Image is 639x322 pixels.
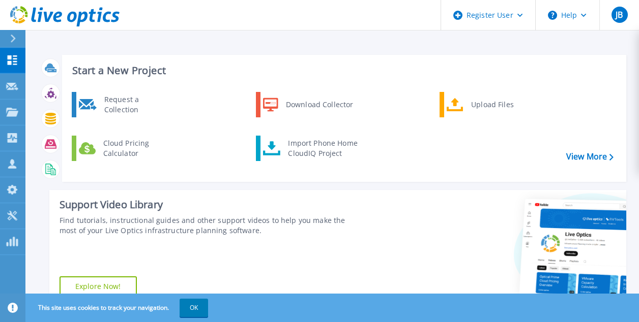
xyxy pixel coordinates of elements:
a: Cloud Pricing Calculator [72,136,176,161]
a: Upload Files [440,92,544,117]
a: Explore Now! [60,276,137,297]
a: Request a Collection [72,92,176,117]
span: JB [616,11,623,19]
h3: Start a New Project [72,65,613,76]
button: OK [180,299,208,317]
div: Import Phone Home CloudIQ Project [283,138,362,158]
a: View More [566,152,614,162]
span: This site uses cookies to track your navigation. [28,299,208,317]
div: Upload Files [466,94,541,115]
div: Download Collector [281,94,358,115]
a: Download Collector [256,92,360,117]
div: Support Video Library [60,198,359,211]
div: Cloud Pricing Calculator [98,138,173,158]
div: Request a Collection [99,94,173,115]
div: Find tutorials, instructional guides and other support videos to help you make the most of your L... [60,215,359,236]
